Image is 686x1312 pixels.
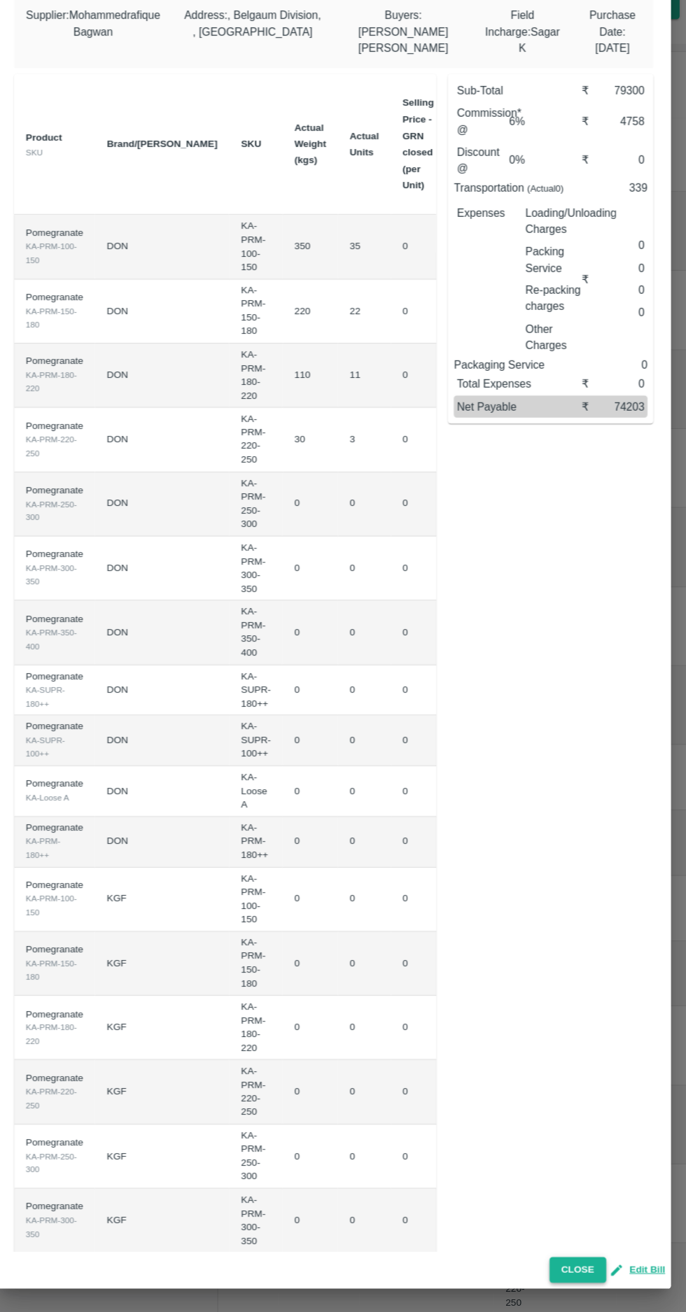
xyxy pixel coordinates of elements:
[347,793,398,841] td: 0
[347,514,398,574] td: 0
[579,173,594,188] div: ₹
[116,574,244,635] td: DON
[295,889,347,950] td: 0
[116,1072,244,1133] td: KGF
[116,1011,244,1072] td: KGF
[460,164,510,196] p: Commission* @
[295,574,347,635] td: 0
[295,452,347,513] td: 30
[50,190,85,200] b: Product
[295,697,347,745] td: 0
[116,697,244,745] td: DON
[50,659,105,685] div: KA-PRM-350-400
[398,889,450,950] td: 0
[460,143,579,159] p: Sub-Total
[244,697,294,745] td: KA-SUPR-180++
[116,1194,244,1255] td: KGF
[457,236,580,251] p: Transportation
[409,157,439,245] b: Selling Price - GRN closed (per Unit)
[39,793,116,841] td: Pomegranate
[295,391,347,452] td: 110
[588,285,638,306] div: 0
[306,181,336,223] b: Actual Weight (kgs)
[398,697,450,745] td: 0
[50,762,105,788] div: KA-SUPR-100++
[580,404,641,419] p: 0
[244,635,294,696] td: KA-PRM-350-400
[50,1218,105,1244] div: KA-PRM-300-350
[39,60,189,129] div: Supplier : Mohammedrafique Bagwan
[39,1072,116,1133] td: Pomegranate
[398,1072,450,1133] td: 0
[39,697,116,745] td: Pomegranate
[244,269,294,330] td: KA-PRM-100-150
[244,889,294,950] td: KA-PRM-100-150
[244,793,294,841] td: KA-Loose A
[608,1264,658,1280] button: Edit Bill
[347,1134,398,1194] td: 0
[295,1072,347,1133] td: 0
[295,514,347,574] td: 0
[342,60,475,129] div: Buyers : [PERSON_NAME] [PERSON_NAME]
[39,574,116,635] td: Pomegranate
[39,36,89,47] b: PO 174253
[50,858,105,884] div: KA-PRM-180++
[244,1072,294,1133] td: KA-PRM-220-250
[358,188,386,214] b: Actual Units
[116,514,244,574] td: DON
[116,793,244,841] td: DON
[116,330,244,391] td: DON
[594,173,638,188] div: 4758
[116,452,244,513] td: DON
[398,514,450,574] td: 0
[594,444,638,459] div: 74203
[244,950,294,1011] td: KA-PRM-150-180
[347,391,398,452] td: 11
[347,841,398,889] td: 0
[50,354,105,380] div: KA-PRM-150-180
[244,391,294,452] td: KA-PRM-180-220
[398,452,450,513] td: 0
[460,422,579,437] p: Total Expenses
[116,1134,244,1194] td: KGF
[116,745,244,793] td: DON
[347,635,398,696] td: 0
[398,391,450,452] td: 0
[50,1035,105,1061] div: KA-PRM-180-220
[50,537,105,563] div: KA-PRM-250-300
[525,333,579,365] p: Re-packing charges
[116,889,244,950] td: KGF
[525,296,579,327] p: Packing Service
[50,817,105,829] div: KA-Loose A
[569,60,647,129] div: Purchase Date : [DATE]
[39,391,116,452] td: Pomegranate
[398,330,450,391] td: 0
[244,1011,294,1072] td: KA-PRM-180-220
[579,323,594,338] div: ₹
[579,143,594,159] div: ₹
[398,1194,450,1255] td: 0
[39,635,116,696] td: Pomegranate
[50,476,105,502] div: KA-PRM-220-250
[244,574,294,635] td: KA-PRM-300-350
[594,209,638,225] div: 0
[295,269,347,330] td: 350
[39,950,116,1011] td: Pomegranate
[50,415,105,441] div: KA-PRM-180-220
[347,745,398,793] td: 0
[116,269,244,330] td: DON
[460,260,514,275] p: Expenses
[50,714,105,740] div: KA-SUPR-180++
[398,793,450,841] td: 0
[50,203,105,216] div: SKU
[527,239,562,249] small: (Actual 0 )
[244,1194,294,1255] td: KA-PRM-300-350
[127,196,232,206] b: Brand/[PERSON_NAME]
[347,1072,398,1133] td: 0
[116,635,244,696] td: DON
[457,404,580,419] p: Packaging Service
[579,422,594,437] div: ₹
[510,173,559,188] p: 6 %
[398,745,450,793] td: 0
[525,370,579,402] p: Other Charges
